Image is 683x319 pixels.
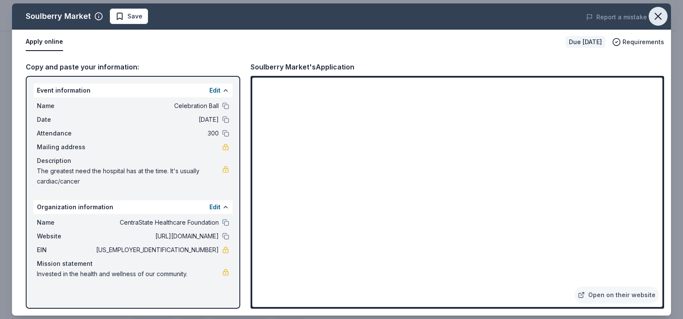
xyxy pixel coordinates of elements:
[94,101,219,111] span: Celebration Ball
[37,156,229,166] div: Description
[37,128,94,138] span: Attendance
[94,217,219,228] span: CentraState Healthcare Foundation
[94,114,219,125] span: [DATE]
[94,128,219,138] span: 300
[586,12,647,22] button: Report a mistake
[251,61,354,72] div: Soulberry Market's Application
[33,200,233,214] div: Organization information
[37,101,94,111] span: Name
[37,142,94,152] span: Mailing address
[26,33,63,51] button: Apply online
[612,37,664,47] button: Requirements
[37,259,229,269] div: Mission statement
[574,286,659,304] a: Open on their website
[623,37,664,47] span: Requirements
[37,245,94,255] span: EIN
[37,269,222,279] span: Invested in the health and wellness of our community.
[33,84,233,97] div: Event information
[209,85,221,96] button: Edit
[37,166,222,187] span: The greatest need the hospital has at the time. It's usually cardiac/cancer
[110,9,148,24] button: Save
[37,114,94,125] span: Date
[94,245,219,255] span: [US_EMPLOYER_IDENTIFICATION_NUMBER]
[37,231,94,241] span: Website
[565,36,605,48] div: Due [DATE]
[94,231,219,241] span: [URL][DOMAIN_NAME]
[37,217,94,228] span: Name
[127,11,142,21] span: Save
[26,61,240,72] div: Copy and paste your information:
[209,202,221,212] button: Edit
[26,9,91,23] div: Soulberry Market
